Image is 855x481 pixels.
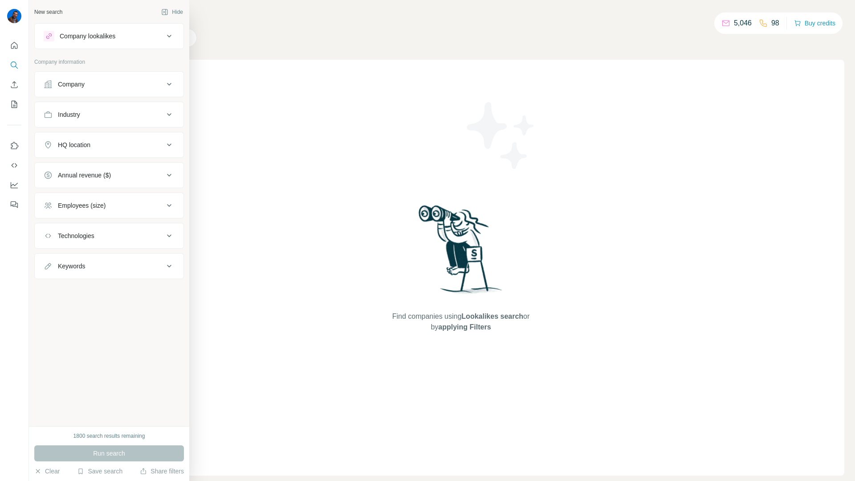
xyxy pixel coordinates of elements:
button: Clear [34,467,60,476]
div: New search [34,8,62,16]
div: Annual revenue ($) [58,171,111,180]
button: Annual revenue ($) [35,164,183,186]
div: HQ location [58,140,90,149]
button: Search [7,57,21,73]
button: Industry [35,104,183,125]
button: Employees (size) [35,195,183,216]
button: Hide [155,5,189,19]
button: Use Surfe API [7,157,21,173]
span: Find companies using or by [390,311,532,333]
span: applying Filters [438,323,491,331]
span: Lookalikes search [461,312,523,320]
button: My lists [7,96,21,112]
p: Company information [34,58,184,66]
button: Company lookalikes [35,25,183,47]
button: Company [35,74,183,95]
button: Use Surfe on LinkedIn [7,138,21,154]
div: Technologies [58,231,94,240]
button: Save search [77,467,122,476]
button: Keywords [35,255,183,277]
button: Share filters [140,467,184,476]
div: 1800 search results remaining [73,432,145,440]
button: Dashboard [7,177,21,193]
p: 98 [771,18,779,29]
p: 5,046 [734,18,752,29]
img: Surfe Illustration - Woman searching with binoculars [415,203,507,302]
div: Employees (size) [58,201,106,210]
div: Keywords [58,262,85,271]
img: Avatar [7,9,21,23]
button: Quick start [7,37,21,53]
div: Company lookalikes [60,32,115,41]
img: Surfe Illustration - Stars [461,95,541,176]
button: Buy credits [794,17,835,29]
button: Technologies [35,225,183,247]
div: Company [58,80,85,89]
button: Feedback [7,197,21,213]
h4: Search [77,11,844,23]
button: HQ location [35,134,183,156]
div: Industry [58,110,80,119]
button: Enrich CSV [7,77,21,93]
